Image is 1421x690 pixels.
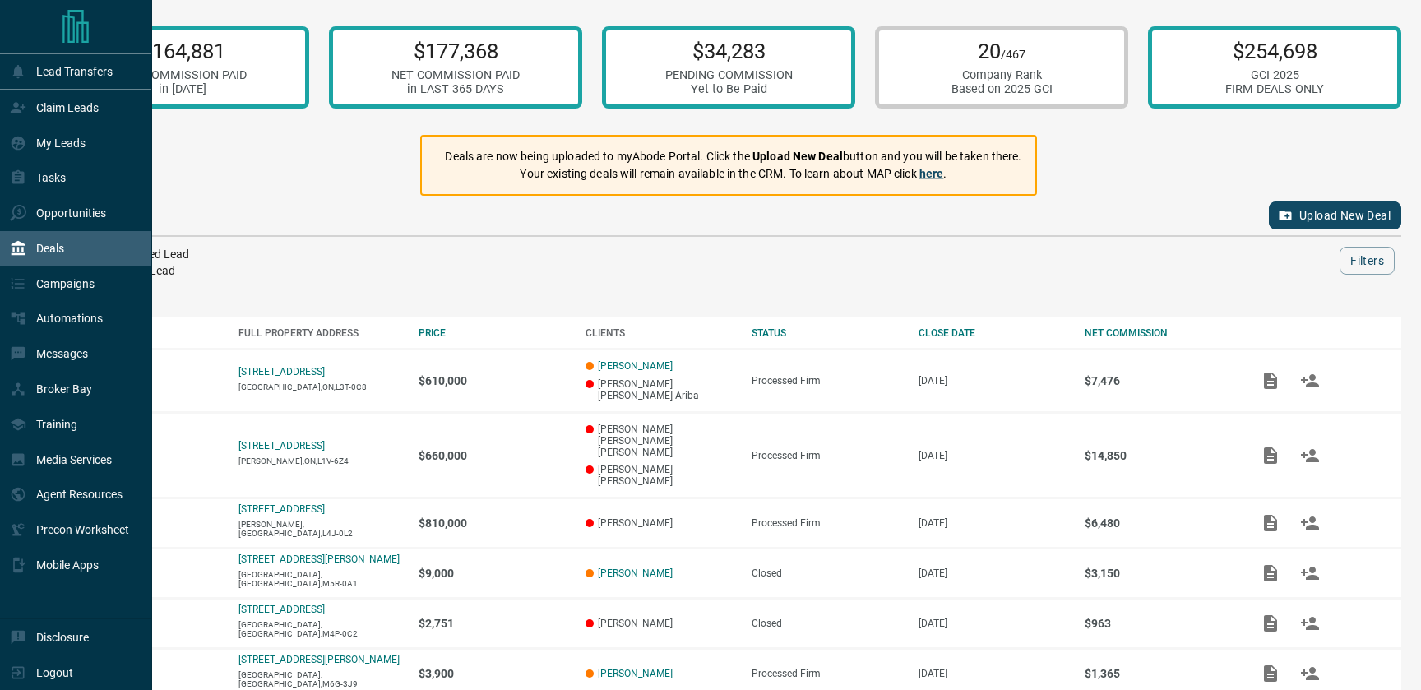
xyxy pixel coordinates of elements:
div: CLIENTS [586,327,735,339]
span: Match Clients [1290,374,1330,386]
span: Match Clients [1290,618,1330,629]
div: NET COMMISSION PAID [118,68,247,82]
div: Closed [752,567,901,579]
p: $14,850 [1085,449,1234,462]
p: 20 [951,39,1053,63]
div: CLOSE DATE [919,327,1068,339]
div: NET COMMISSION [1085,327,1234,339]
div: NET COMMISSION PAID [391,68,520,82]
a: [STREET_ADDRESS] [238,440,325,452]
p: $963 [1085,617,1234,630]
span: Match Clients [1290,449,1330,461]
p: Your existing deals will remain available in the CRM. To learn about MAP click . [445,165,1021,183]
div: PRICE [419,327,568,339]
p: $2,751 [419,617,568,630]
p: $7,476 [1085,374,1234,387]
div: GCI 2025 [1225,68,1324,82]
strong: Upload New Deal [752,150,843,163]
span: Add / View Documents [1251,668,1290,679]
p: $1,365 [1085,667,1234,680]
a: [STREET_ADDRESS][PERSON_NAME] [238,553,400,565]
div: Processed Firm [752,668,901,679]
div: in LAST 365 DAYS [391,82,520,96]
div: in [DATE] [118,82,247,96]
button: Upload New Deal [1269,201,1401,229]
p: $3,900 [419,667,568,680]
p: [PERSON_NAME] [586,517,735,529]
p: [PERSON_NAME] [PERSON_NAME] [586,464,735,487]
p: [GEOGRAPHIC_DATA],[GEOGRAPHIC_DATA],M5R-0A1 [238,570,402,588]
p: [PERSON_NAME] [PERSON_NAME] [PERSON_NAME] [586,424,735,458]
a: [STREET_ADDRESS] [238,503,325,515]
div: Closed [752,618,901,629]
span: Add / View Documents [1251,449,1290,461]
p: $660,000 [419,449,568,462]
div: Processed Firm [752,450,901,461]
p: $610,000 [419,374,568,387]
p: $6,480 [1085,516,1234,530]
a: [STREET_ADDRESS][PERSON_NAME] [238,654,400,665]
p: [DATE] [919,450,1068,461]
div: STATUS [752,327,901,339]
a: [PERSON_NAME] [598,360,673,372]
p: $34,283 [665,39,793,63]
span: Add / View Documents [1251,374,1290,386]
div: FIRM DEALS ONLY [1225,82,1324,96]
p: [GEOGRAPHIC_DATA],[GEOGRAPHIC_DATA],M6G-3J9 [238,670,402,688]
a: here [919,167,944,180]
div: Company Rank [951,68,1053,82]
p: $177,368 [391,39,520,63]
div: Processed Firm [752,517,901,529]
span: Add / View Documents [1251,567,1290,579]
p: [DATE] [919,375,1068,387]
p: [DATE] [919,618,1068,629]
p: [PERSON_NAME],[GEOGRAPHIC_DATA],L4J-0L2 [238,520,402,538]
div: Yet to Be Paid [665,82,793,96]
p: [PERSON_NAME],ON,L1V-6Z4 [238,456,402,465]
span: Match Clients [1290,567,1330,579]
div: Based on 2025 GCI [951,82,1053,96]
div: FULL PROPERTY ADDRESS [238,327,402,339]
span: Match Clients [1290,517,1330,529]
span: /467 [1001,48,1025,62]
p: [PERSON_NAME] [PERSON_NAME] Ariba [586,378,735,401]
a: [PERSON_NAME] [598,567,673,579]
a: [STREET_ADDRESS] [238,366,325,377]
span: Match Clients [1290,668,1330,679]
div: Processed Firm [752,375,901,387]
p: $164,881 [118,39,247,63]
p: $9,000 [419,567,568,580]
p: [DATE] [919,668,1068,679]
p: [DATE] [919,517,1068,529]
p: [GEOGRAPHIC_DATA],[GEOGRAPHIC_DATA],M4P-0C2 [238,620,402,638]
a: [STREET_ADDRESS] [238,604,325,615]
p: [GEOGRAPHIC_DATA],ON,L3T-0C8 [238,382,402,391]
span: Add / View Documents [1251,517,1290,529]
p: [PERSON_NAME] [586,618,735,629]
p: [DATE] [919,567,1068,579]
a: [PERSON_NAME] [598,668,673,679]
span: Add / View Documents [1251,618,1290,629]
p: Deals are now being uploaded to myAbode Portal. Click the button and you will be taken there. [445,148,1021,165]
p: $810,000 [419,516,568,530]
p: $3,150 [1085,567,1234,580]
p: $254,698 [1225,39,1324,63]
div: PENDING COMMISSION [665,68,793,82]
button: Filters [1340,247,1395,275]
